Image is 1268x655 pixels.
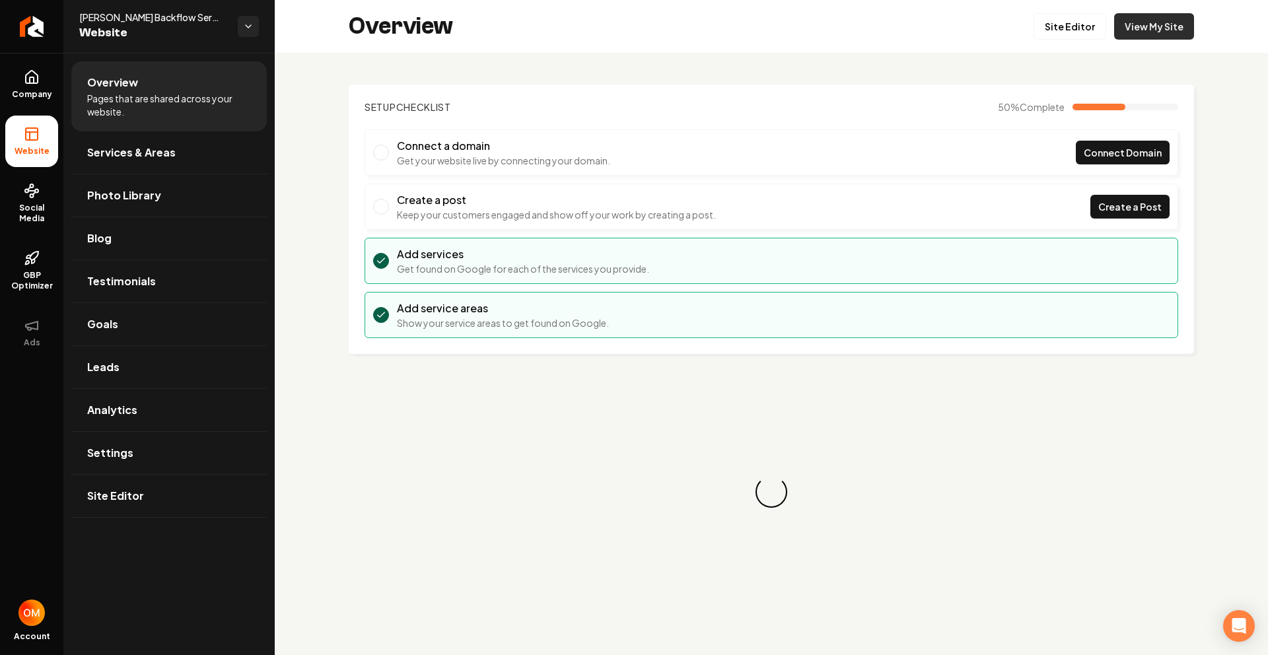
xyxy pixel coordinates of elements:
[5,307,58,359] button: Ads
[5,59,58,110] a: Company
[87,402,137,418] span: Analytics
[365,101,396,113] span: Setup
[18,600,45,626] img: Omar Molai
[397,300,609,316] h3: Add service areas
[87,445,133,461] span: Settings
[71,131,267,174] a: Services & Areas
[18,337,46,348] span: Ads
[71,174,267,217] a: Photo Library
[14,631,50,642] span: Account
[1223,610,1255,642] div: Open Intercom Messenger
[87,359,120,375] span: Leads
[71,217,267,259] a: Blog
[87,92,251,118] span: Pages that are shared across your website.
[365,100,451,114] h2: Checklist
[1020,101,1065,113] span: Complete
[397,138,610,154] h3: Connect a domain
[397,208,716,221] p: Keep your customers engaged and show off your work by creating a post.
[1084,146,1162,160] span: Connect Domain
[7,89,57,100] span: Company
[9,146,55,156] span: Website
[87,145,176,160] span: Services & Areas
[397,192,716,208] h3: Create a post
[18,600,45,626] button: Open user button
[1098,200,1162,214] span: Create a Post
[349,13,453,40] h2: Overview
[71,389,267,431] a: Analytics
[1076,141,1170,164] a: Connect Domain
[79,24,227,42] span: Website
[5,240,58,302] a: GBP Optimizer
[1090,195,1170,219] a: Create a Post
[5,203,58,224] span: Social Media
[87,316,118,332] span: Goals
[87,488,144,504] span: Site Editor
[397,316,609,329] p: Show your service areas to get found on Google.
[87,75,138,90] span: Overview
[71,346,267,388] a: Leads
[87,273,156,289] span: Testimonials
[397,154,610,167] p: Get your website live by connecting your domain.
[71,260,267,302] a: Testimonials
[998,100,1065,114] span: 50 %
[87,188,161,203] span: Photo Library
[71,432,267,474] a: Settings
[1034,13,1106,40] a: Site Editor
[753,473,791,511] div: Loading
[20,16,44,37] img: Rebolt Logo
[5,172,58,234] a: Social Media
[5,270,58,291] span: GBP Optimizer
[71,303,267,345] a: Goals
[87,230,112,246] span: Blog
[397,246,649,262] h3: Add services
[71,475,267,517] a: Site Editor
[1114,13,1194,40] a: View My Site
[79,11,227,24] span: [PERSON_NAME] Backflow Services
[397,262,649,275] p: Get found on Google for each of the services you provide.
